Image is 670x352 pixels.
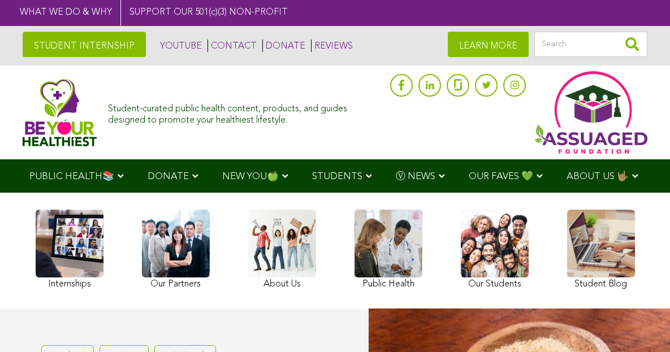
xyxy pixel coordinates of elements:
[567,172,629,181] span: ABOUT US 🤟🏽
[454,79,462,90] img: glassdoor
[613,298,670,352] iframe: Chat Widget
[222,172,279,181] span: NEW YOU🍏
[148,172,189,181] span: DONATE
[448,32,529,57] a: LEARN MORE
[396,172,435,181] span: Ⓥ NEWS
[534,32,647,57] input: Search
[469,172,533,181] span: OUR FAVES 💚
[13,159,658,193] div: Navigation Menu
[157,40,202,52] a: YOUTUBE
[29,172,114,181] span: PUBLIC HEALTH📚
[534,71,647,154] img: Assuaged App
[108,98,384,125] div: Student-curated public health content, products, and guides designed to promote your healthiest l...
[262,40,305,52] a: DONATE
[23,32,146,57] a: STUDENT INTERNSHIP
[23,79,97,146] img: Assuaged
[208,40,257,52] a: CONTACT
[311,40,353,52] a: REVIEWS
[312,172,362,181] span: STUDENTS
